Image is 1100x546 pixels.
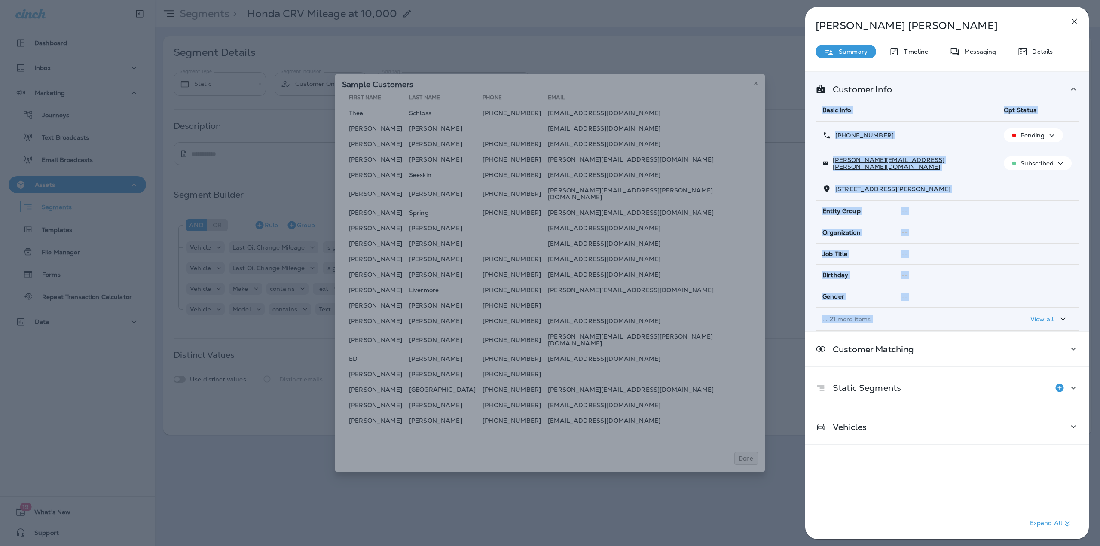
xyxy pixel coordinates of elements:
span: -- [901,229,907,236]
span: -- [901,207,907,215]
button: Add to Static Segment [1051,379,1068,397]
p: ... 21 more items [822,316,990,323]
p: Vehicles [826,424,867,430]
p: Messaging [960,48,996,55]
p: Expand All [1030,519,1072,529]
p: Details [1028,48,1053,55]
p: [PERSON_NAME] [PERSON_NAME] [816,20,1050,32]
button: Pending [1004,128,1063,142]
button: Subscribed [1004,156,1072,170]
p: Static Segments [826,384,901,391]
button: View all [1027,311,1072,327]
p: Summary [834,48,868,55]
span: -- [901,271,907,279]
p: [PHONE_NUMBER] [831,132,894,139]
span: [STREET_ADDRESS][PERSON_NAME] [835,185,950,193]
span: Organization [822,229,861,236]
p: Customer Info [826,86,892,93]
span: Basic Info [822,106,851,114]
p: Customer Matching [826,346,914,353]
p: Subscribed [1021,160,1054,167]
p: View all [1030,316,1054,323]
button: Expand All [1027,516,1076,531]
span: Gender [822,293,844,300]
p: Pending [1021,132,1045,139]
span: -- [901,250,907,258]
span: Job Title [822,250,847,258]
p: [PERSON_NAME][EMAIL_ADDRESS][PERSON_NAME][DOMAIN_NAME] [828,156,990,170]
span: Opt Status [1004,106,1036,114]
span: Birthday [822,271,848,279]
span: Entity Group [822,207,861,215]
span: -- [901,293,907,301]
p: Timeline [899,48,928,55]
